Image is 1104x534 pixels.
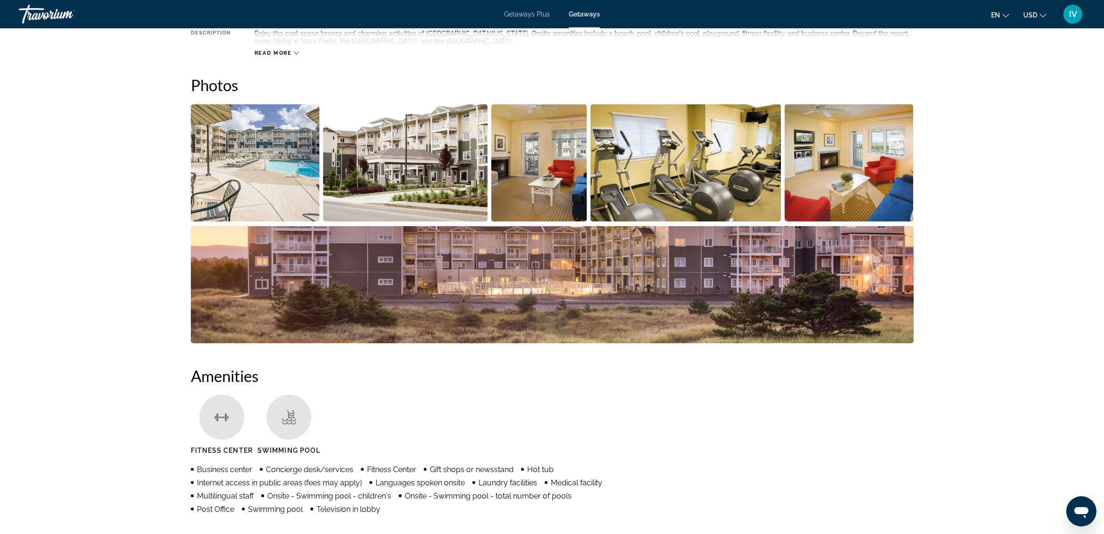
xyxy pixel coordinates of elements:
button: Open full-screen image slider [191,104,320,222]
span: Gift shops or newsstand [430,465,513,474]
span: Hot tub [527,465,554,474]
span: IV [1069,9,1077,19]
span: Post Office [197,505,234,514]
button: Read more [255,50,300,57]
span: en [991,11,1000,19]
div: Enjoy the cool ocean breeze and charming activities of [GEOGRAPHIC_DATA][US_STATE]. Onsite amenit... [255,30,914,45]
h2: Amenities [191,366,914,385]
iframe: Кнопка запуска окна обмена сообщениями [1066,496,1096,526]
span: Internet access in public areas (fees may apply) [197,478,362,487]
h2: Photos [191,76,914,94]
span: Fitness Center [191,447,253,454]
button: Change currency [1023,8,1046,22]
span: Medical facility [551,478,602,487]
span: Fitness Center [367,465,416,474]
button: User Menu [1061,4,1085,24]
span: Onsite - Swimming pool - total number of pools [405,492,572,500]
button: Change language [991,8,1009,22]
button: Open full-screen image slider [191,226,914,344]
a: Getaways [569,10,600,18]
span: Onsite - Swimming pool - children's [267,492,391,500]
span: Television in lobby [317,505,380,514]
button: Open full-screen image slider [785,104,914,222]
span: Read more [255,50,292,56]
button: Open full-screen image slider [323,104,488,222]
button: Open full-screen image slider [491,104,587,222]
span: Concierge desk/services [266,465,353,474]
span: Laundry facilities [479,478,537,487]
span: Multilingual staff [197,492,254,500]
a: Travorium [19,2,113,26]
span: Swimming Pool [257,447,320,454]
button: Open full-screen image slider [591,104,781,222]
a: Getaways Plus [504,10,550,18]
span: USD [1023,11,1037,19]
div: Description [191,30,231,45]
span: Business center [197,465,252,474]
span: Swimming pool [248,505,303,514]
span: Languages spoken onsite [376,478,465,487]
